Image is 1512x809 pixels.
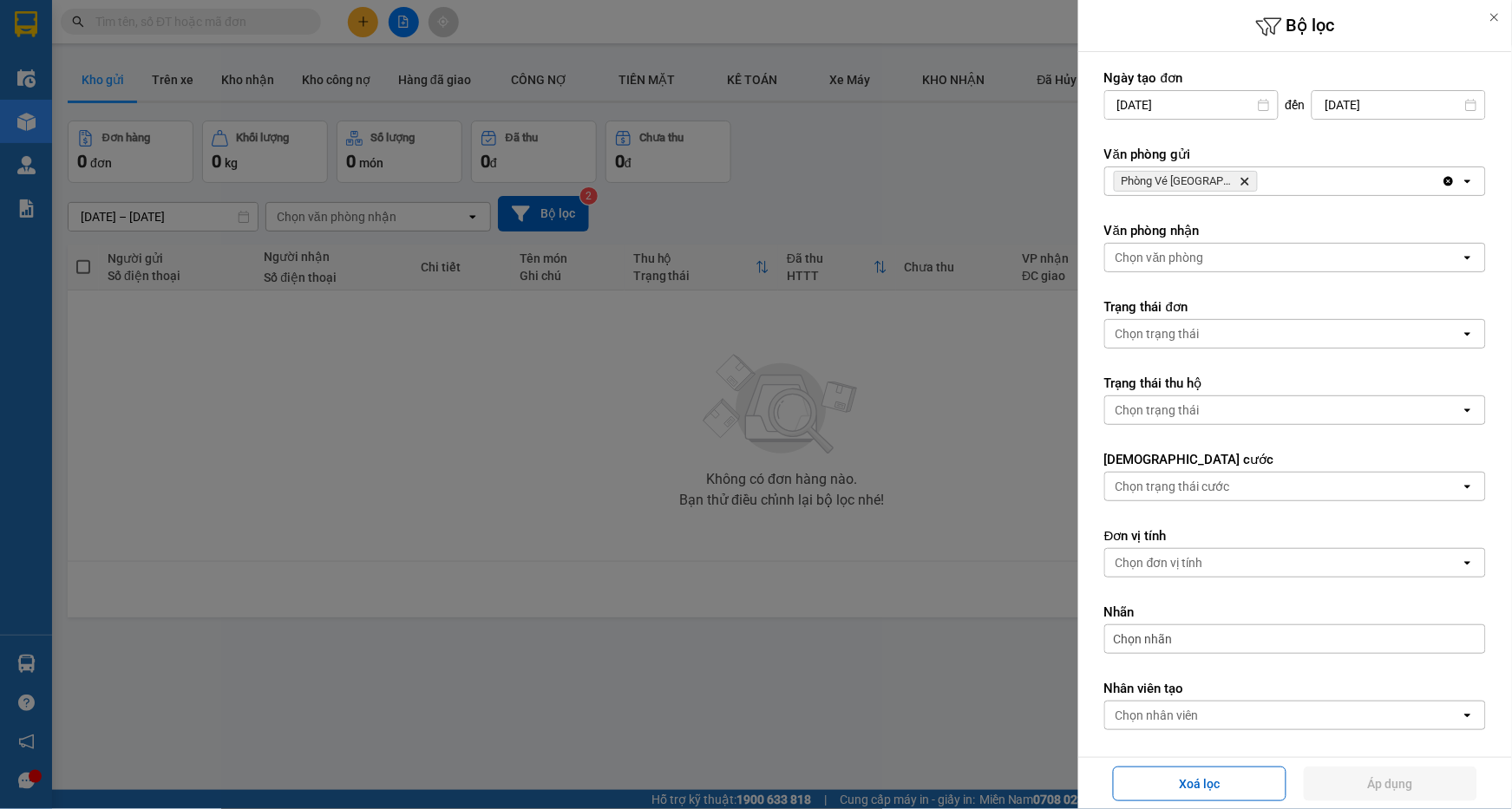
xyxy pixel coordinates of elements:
label: Nhãn [1104,603,1486,621]
svg: open [1461,403,1475,417]
label: Văn phòng gửi [1104,146,1486,163]
span: Phòng Vé Tuy Hòa, close by backspace [1114,171,1258,192]
svg: open [1461,251,1475,264]
input: Select a date. [1312,91,1485,119]
svg: open [1461,556,1475,570]
svg: Delete [1240,176,1250,186]
svg: open [1461,174,1475,188]
svg: open [1461,327,1475,341]
span: Chọn nhãn [1114,630,1173,648]
svg: Clear all [1442,174,1456,188]
div: Chọn văn phòng [1116,249,1204,266]
label: Trạng thái thu hộ [1104,375,1486,392]
div: Chọn trạng thái [1116,401,1200,419]
div: Chọn nhân viên [1116,707,1199,724]
button: Áp dụng [1304,767,1477,801]
input: Selected Phòng Vé Tuy Hòa. [1261,173,1263,190]
span: đến [1286,96,1306,114]
div: Chọn trạng thái [1116,325,1200,343]
h6: Bộ lọc [1078,13,1512,40]
label: Nhân viên tạo [1104,680,1486,697]
label: Trạng thái đơn [1104,298,1486,316]
svg: open [1461,480,1475,493]
input: Select a date. [1105,91,1278,119]
label: Ngày tạo đơn [1104,69,1486,87]
button: Xoá lọc [1113,767,1286,801]
div: Chọn trạng thái cước [1116,478,1230,495]
span: Phòng Vé Tuy Hòa [1122,174,1233,188]
label: Văn phòng nhận [1104,222,1486,239]
label: [DEMOGRAPHIC_DATA] cước [1104,451,1486,468]
label: Đơn vị tính [1104,527,1486,545]
svg: open [1461,708,1475,722]
div: Chọn đơn vị tính [1116,554,1203,571]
